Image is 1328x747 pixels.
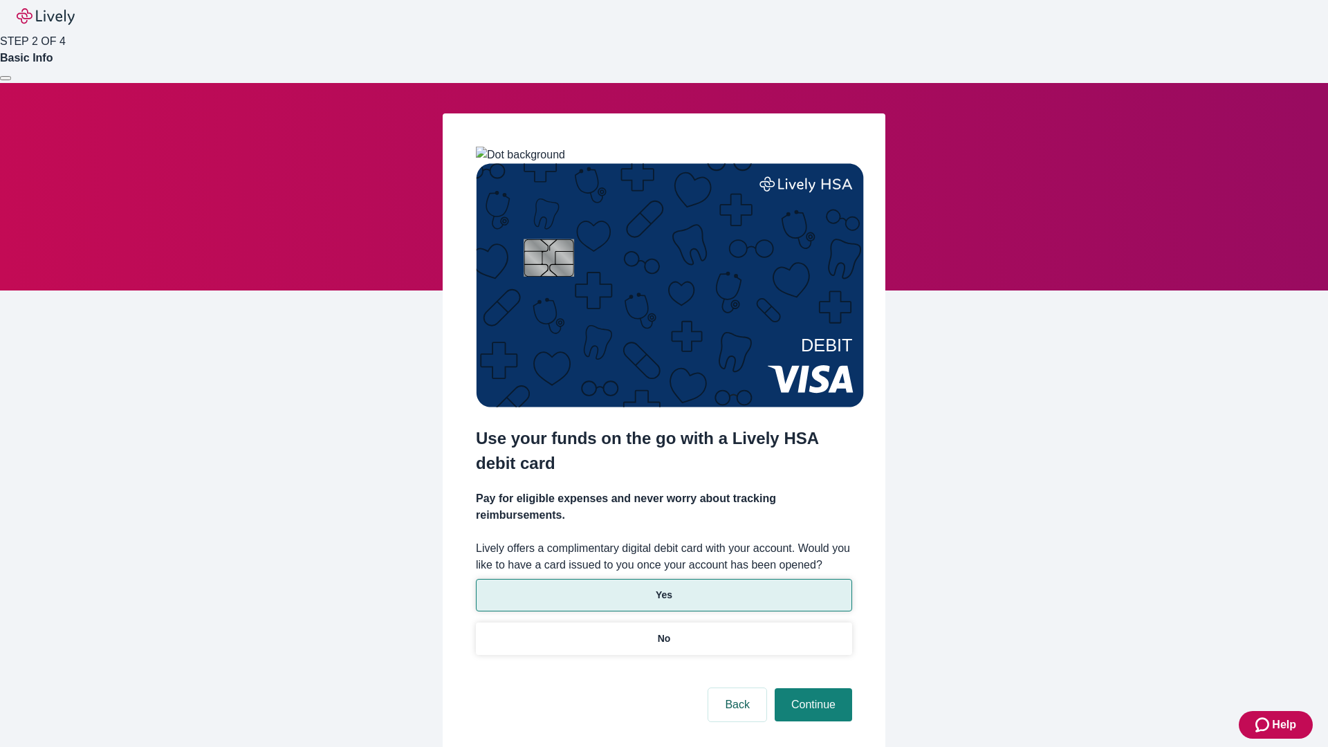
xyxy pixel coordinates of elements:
[476,163,864,407] img: Debit card
[1255,717,1272,733] svg: Zendesk support icon
[476,579,852,611] button: Yes
[476,147,565,163] img: Dot background
[476,540,852,573] label: Lively offers a complimentary digital debit card with your account. Would you like to have a card...
[1239,711,1313,739] button: Zendesk support iconHelp
[656,588,672,602] p: Yes
[476,490,852,524] h4: Pay for eligible expenses and never worry about tracking reimbursements.
[708,688,766,721] button: Back
[17,8,75,25] img: Lively
[476,426,852,476] h2: Use your funds on the go with a Lively HSA debit card
[476,622,852,655] button: No
[775,688,852,721] button: Continue
[1272,717,1296,733] span: Help
[658,631,671,646] p: No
